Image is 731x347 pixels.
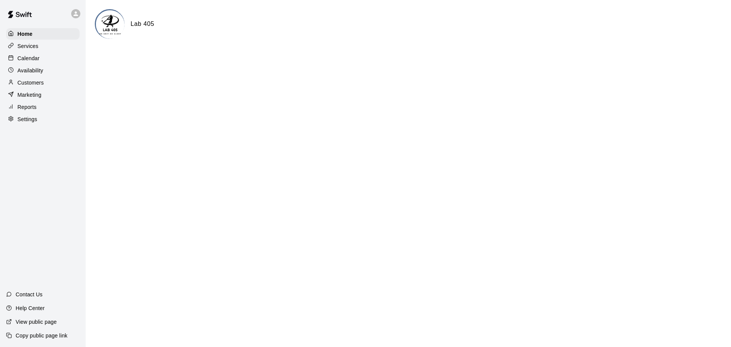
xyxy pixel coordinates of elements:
a: Availability [6,65,80,76]
img: Lab 405 logo [96,10,124,39]
p: Marketing [18,91,41,99]
p: Availability [18,67,43,74]
p: Home [18,30,33,38]
p: View public page [16,318,57,326]
a: Customers [6,77,80,88]
p: Copy public page link [16,332,67,339]
a: Home [6,28,80,40]
p: Help Center [16,304,45,312]
p: Services [18,42,38,50]
a: Settings [6,114,80,125]
p: Settings [18,115,37,123]
p: Reports [18,103,37,111]
h6: Lab 405 [131,19,154,29]
a: Marketing [6,89,80,101]
p: Contact Us [16,291,43,298]
a: Reports [6,101,80,113]
a: Services [6,40,80,52]
p: Customers [18,79,44,86]
a: Calendar [6,53,80,64]
p: Calendar [18,54,40,62]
